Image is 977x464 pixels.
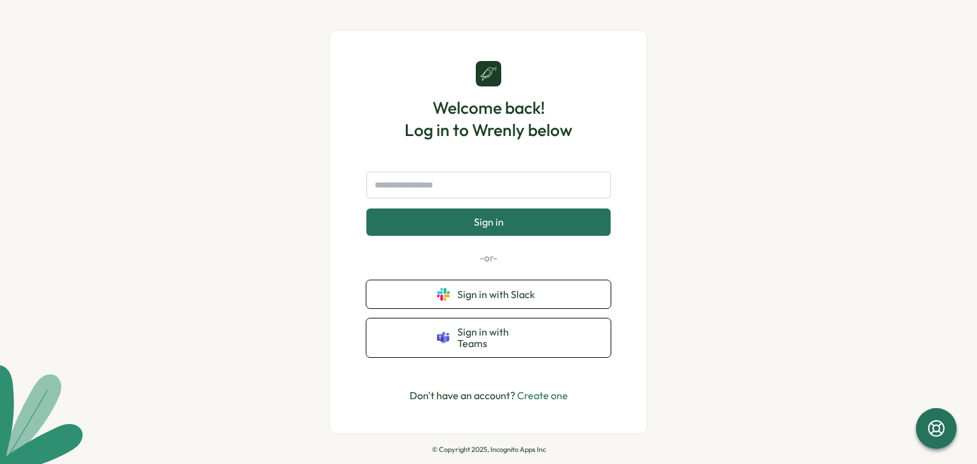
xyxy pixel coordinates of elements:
button: Sign in with Teams [366,318,611,357]
h1: Welcome back! Log in to Wrenly below [405,97,572,141]
button: Sign in with Slack [366,280,611,308]
button: Sign in [366,208,611,235]
p: © Copyright 2025, Incognito Apps Inc [432,446,546,454]
p: Don't have an account? [410,388,568,404]
span: Sign in [474,216,504,228]
span: Sign in with Teams [457,326,540,350]
span: Sign in with Slack [457,289,540,300]
p: -or- [366,251,611,265]
a: Create one [517,389,568,402]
